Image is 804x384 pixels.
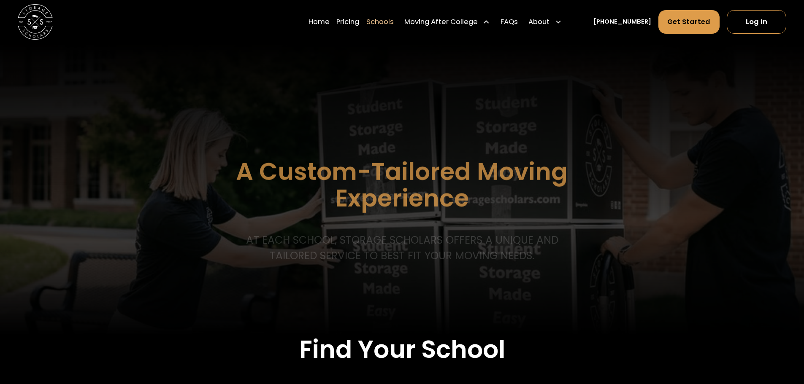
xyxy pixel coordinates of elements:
[366,10,394,34] a: Schools
[525,10,566,34] div: About
[501,10,518,34] a: FAQs
[528,17,550,27] div: About
[658,10,720,34] a: Get Started
[593,17,651,27] a: [PHONE_NUMBER]
[18,4,53,39] img: Storage Scholars main logo
[86,335,718,364] h2: Find Your School
[401,10,494,34] div: Moving After College
[309,10,330,34] a: Home
[404,17,478,27] div: Moving After College
[191,158,613,212] h1: A Custom-Tailored Moving Experience
[336,10,359,34] a: Pricing
[727,10,786,34] a: Log In
[242,232,562,264] p: At each school, storage scholars offers a unique and tailored service to best fit your Moving needs.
